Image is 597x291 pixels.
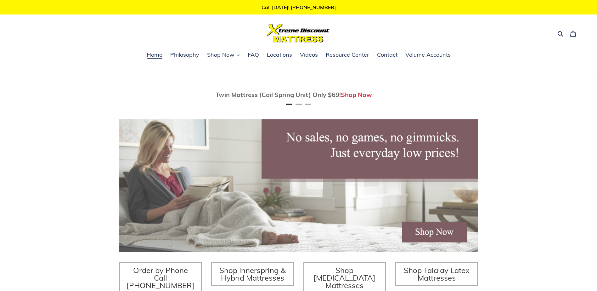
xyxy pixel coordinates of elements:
[216,91,341,99] span: Twin Mattress (Coil Spring Unit) Only $69!
[170,51,199,59] span: Philosophy
[167,50,202,60] a: Philosophy
[127,265,194,290] span: Order by Phone Call [PHONE_NUMBER]
[405,51,451,59] span: Volume Accounts
[374,50,401,60] a: Contact
[144,50,166,60] a: Home
[404,265,470,282] span: Shop Talalay Latex Mattresses
[248,51,259,59] span: FAQ
[267,24,330,43] img: Xtreme Discount Mattress
[286,104,292,105] button: Page 1
[211,262,294,286] a: Shop Innerspring & Hybrid Mattresses
[296,104,302,105] button: Page 2
[323,50,372,60] a: Resource Center
[326,51,369,59] span: Resource Center
[300,51,318,59] span: Videos
[207,51,234,59] span: Shop Now
[119,119,478,252] img: herobannermay2022-1652879215306_1200x.jpg
[341,91,372,99] a: Shop Now
[147,51,162,59] span: Home
[377,51,397,59] span: Contact
[204,50,243,60] button: Shop Now
[219,265,286,282] span: Shop Innerspring & Hybrid Mattresses
[305,104,311,105] button: Page 3
[267,51,292,59] span: Locations
[245,50,262,60] a: FAQ
[395,262,478,286] a: Shop Talalay Latex Mattresses
[313,265,375,290] span: Shop [MEDICAL_DATA] Mattresses
[402,50,454,60] a: Volume Accounts
[264,50,295,60] a: Locations
[297,50,321,60] a: Videos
